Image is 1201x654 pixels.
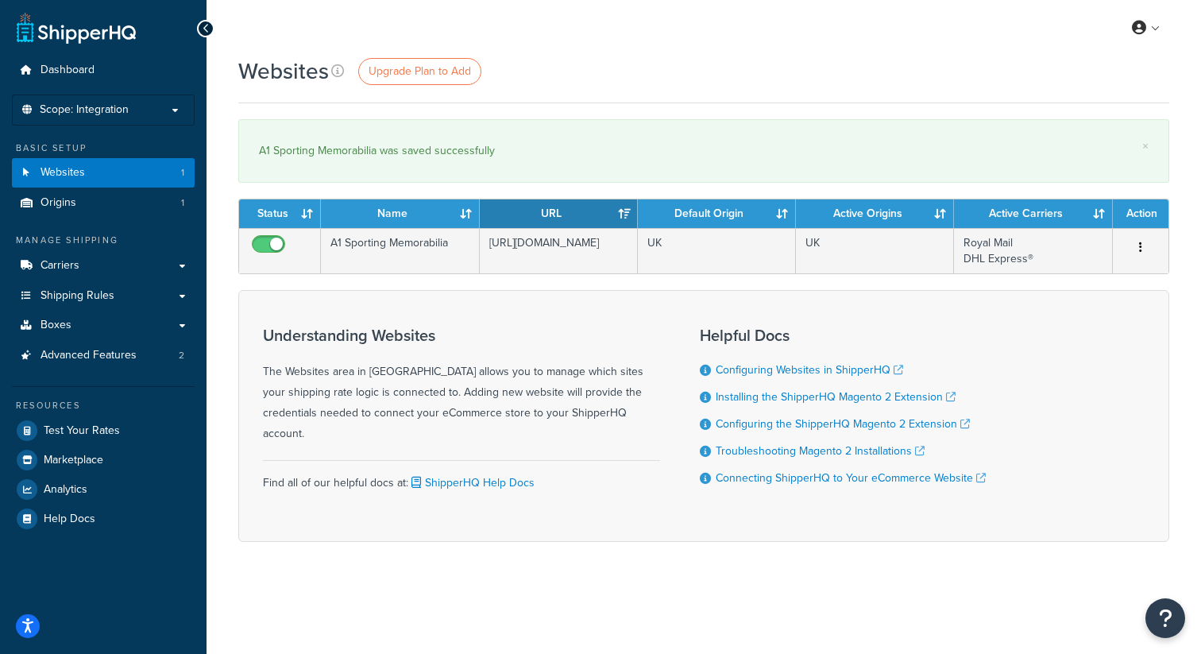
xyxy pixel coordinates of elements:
a: Boxes [12,311,195,340]
a: Marketplace [12,446,195,474]
th: Active Carriers: activate to sort column ascending [954,199,1112,228]
span: Marketplace [44,454,103,467]
a: Configuring Websites in ShipperHQ [716,362,903,378]
span: Origins [41,196,76,210]
li: Websites [12,158,195,188]
th: Action [1113,199,1168,228]
td: Royal Mail DHL Express® [954,228,1112,273]
span: Scope: Integration [40,103,129,117]
div: Resources [12,399,195,412]
div: Find all of our helpful docs at: [263,460,660,493]
span: Boxes [41,319,71,332]
td: A1 Sporting Memorabilia [321,228,479,273]
span: 1 [181,196,184,210]
a: × [1142,140,1149,153]
a: Installing the ShipperHQ Magento 2 Extension [716,389,956,405]
a: Advanced Features 2 [12,341,195,370]
td: UK [796,228,954,273]
span: Dashboard [41,64,95,77]
td: UK [638,228,796,273]
a: ShipperHQ Home [17,12,136,44]
li: Origins [12,188,195,218]
a: Upgrade Plan to Add [358,58,481,85]
span: Upgrade Plan to Add [369,63,471,79]
a: Carriers [12,251,195,281]
h1: Websites [238,56,329,87]
th: URL: activate to sort column ascending [480,199,638,228]
span: Analytics [44,483,87,497]
a: Test Your Rates [12,416,195,445]
div: The Websites area in [GEOGRAPHIC_DATA] allows you to manage which sites your shipping rate logic ... [263,327,660,444]
span: Carriers [41,259,79,273]
button: Open Resource Center [1145,598,1185,638]
h3: Helpful Docs [700,327,986,344]
a: Dashboard [12,56,195,85]
a: Connecting ShipperHQ to Your eCommerce Website [716,470,986,486]
span: 1 [181,166,184,180]
a: Configuring the ShipperHQ Magento 2 Extension [716,416,970,432]
td: [URL][DOMAIN_NAME] [480,228,638,273]
span: Help Docs [44,513,95,526]
span: 2 [179,349,184,362]
th: Name: activate to sort column ascending [321,199,479,228]
a: Shipping Rules [12,281,195,311]
a: Origins 1 [12,188,195,218]
li: Advanced Features [12,341,195,370]
th: Status: activate to sort column ascending [239,199,321,228]
th: Default Origin: activate to sort column ascending [638,199,796,228]
th: Active Origins: activate to sort column ascending [796,199,954,228]
a: Analytics [12,475,195,504]
span: Shipping Rules [41,289,114,303]
span: Websites [41,166,85,180]
span: Advanced Features [41,349,137,362]
a: Help Docs [12,505,195,533]
div: Manage Shipping [12,234,195,247]
span: Test Your Rates [44,424,120,438]
a: Troubleshooting Magento 2 Installations [716,443,925,459]
div: A1 Sporting Memorabilia was saved successfully [259,140,1149,162]
h3: Understanding Websites [263,327,660,344]
a: Websites 1 [12,158,195,188]
div: Basic Setup [12,141,195,155]
a: ShipperHQ Help Docs [408,474,535,491]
